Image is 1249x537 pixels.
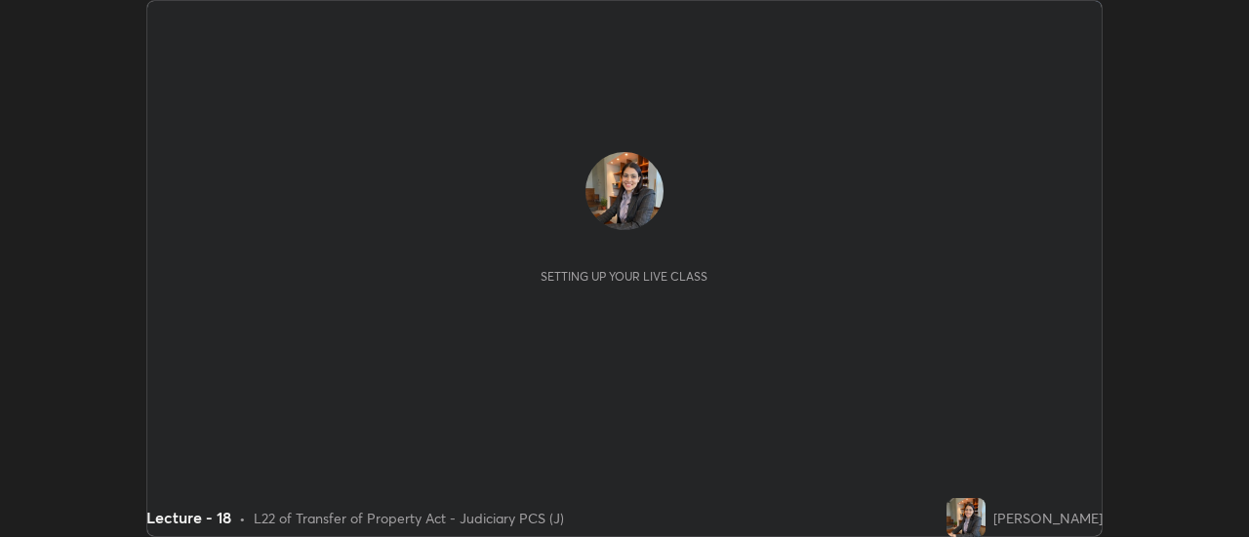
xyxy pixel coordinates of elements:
img: f8d22af1ab184ebab6c0401e38a227d9.jpg [585,152,664,230]
div: L22 of Transfer of Property Act - Judiciary PCS (J) [254,508,564,528]
img: f8d22af1ab184ebab6c0401e38a227d9.jpg [947,498,986,537]
div: [PERSON_NAME] [993,508,1103,528]
div: Setting up your live class [541,269,707,284]
div: Lecture - 18 [146,506,231,529]
div: • [239,508,246,528]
